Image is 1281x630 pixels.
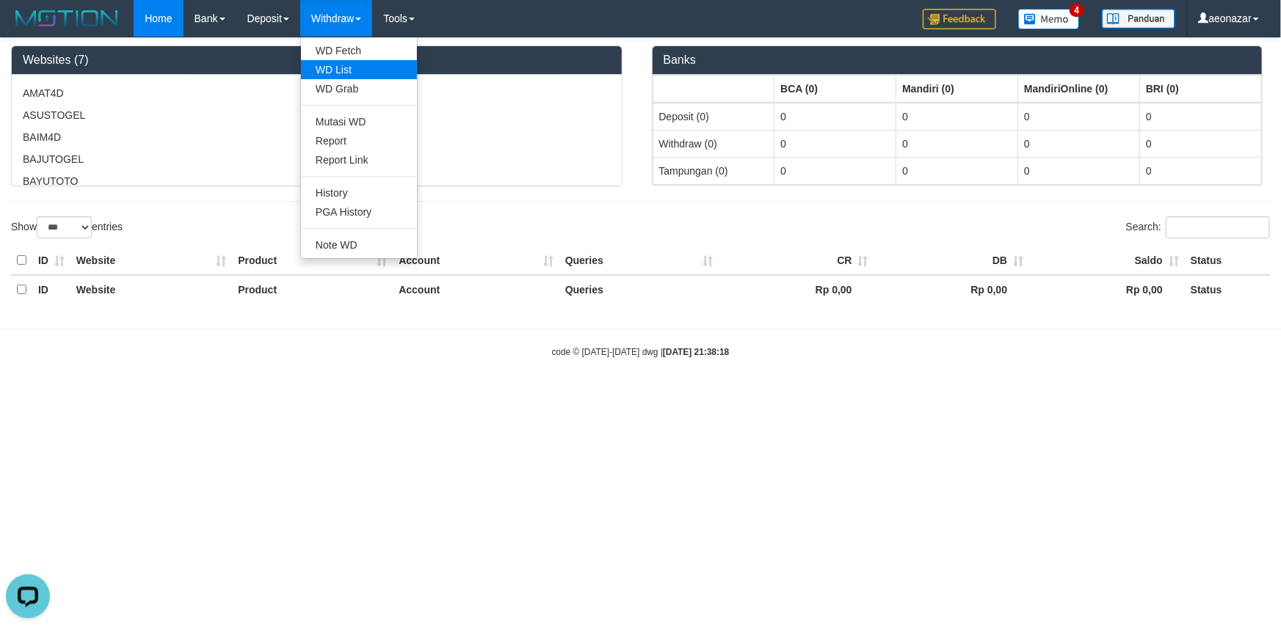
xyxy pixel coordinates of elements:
a: WD List [301,60,417,79]
span: 4 [1070,4,1085,17]
a: PGA History [301,202,417,221]
a: Report [301,131,417,150]
td: 0 [774,130,896,157]
th: Group: activate to sort column ascending [1018,75,1140,103]
img: panduan.png [1102,9,1175,29]
p: BAIM4D [23,130,611,144]
a: WD Grab [301,79,417,98]
td: 0 [774,157,896,184]
a: Report Link [301,150,417,169]
th: ID [32,275,70,304]
input: Search: [1166,216,1270,238]
th: Group: activate to sort column ascending [1140,75,1262,103]
th: Rp 0,00 [874,275,1030,304]
th: Status [1185,246,1270,275]
th: Account [393,246,559,275]
label: Show entries [11,216,123,238]
th: Rp 0,00 [719,275,874,304]
p: ASUSTOGEL [23,108,611,122]
td: 0 [1140,103,1262,131]
button: Open LiveChat chat widget [6,6,50,50]
th: Saldo [1029,246,1185,275]
td: 0 [774,103,896,131]
small: code © [DATE]-[DATE] dwg | [552,347,730,357]
th: Queries [559,246,719,275]
p: BAYUTOTO [23,174,611,188]
td: 0 [1018,130,1140,157]
img: Feedback.jpg [923,9,996,29]
a: Mutasi WD [301,112,417,131]
td: Withdraw (0) [653,130,774,157]
th: Queries [559,275,719,304]
td: 0 [896,103,1018,131]
h3: Websites (7) [23,54,611,67]
th: Rp 0,00 [1029,275,1185,304]
th: Status [1185,275,1270,304]
th: DB [874,246,1030,275]
td: 0 [1018,103,1140,131]
th: ID [32,246,70,275]
a: WD Fetch [301,41,417,60]
td: 0 [1140,130,1262,157]
strong: [DATE] 21:38:18 [663,347,729,357]
th: Website [70,275,232,304]
td: 0 [1018,157,1140,184]
th: Account [393,275,559,304]
td: 0 [896,157,1018,184]
p: BAJUTOGEL [23,152,611,166]
img: MOTION_logo.png [11,7,123,29]
label: Search: [1126,216,1270,238]
th: Website [70,246,232,275]
th: Product [232,275,393,304]
td: 0 [1140,157,1262,184]
a: Note WD [301,235,417,254]
th: Group: activate to sort column ascending [896,75,1018,103]
td: Deposit (0) [653,103,774,131]
h3: Banks [664,54,1252,67]
select: Showentries [37,216,92,238]
th: CR [719,246,874,275]
img: Button%20Memo.svg [1018,9,1080,29]
a: History [301,183,417,202]
p: AMAT4D [23,86,611,100]
td: 0 [896,130,1018,157]
td: Tampungan (0) [653,157,774,184]
th: Group: activate to sort column ascending [653,75,774,103]
th: Product [232,246,393,275]
th: Group: activate to sort column ascending [774,75,896,103]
